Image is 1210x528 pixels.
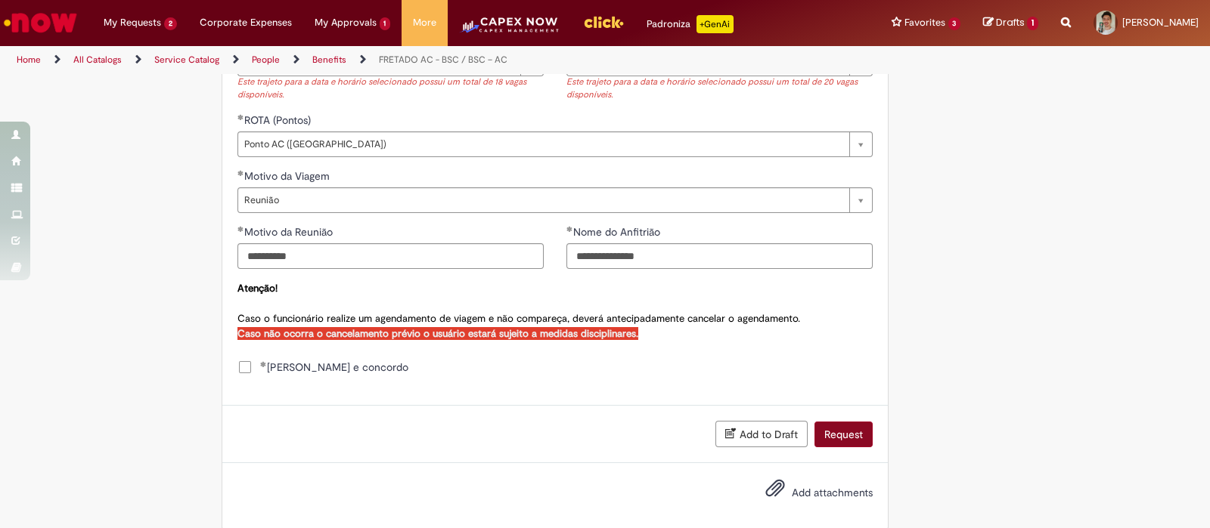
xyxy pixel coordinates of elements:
[566,243,873,269] input: Nome do Anfitrião
[260,361,267,367] span: Required Filled
[697,15,734,33] p: +GenAi
[566,226,573,232] span: Required Filled
[11,46,796,74] ul: Page breadcrumbs
[413,15,436,30] span: More
[237,282,278,295] strong: Atenção!
[237,114,244,120] span: Required Filled
[237,76,544,101] div: Este trajeto para a data e horário selecionado possui um total de 18 vagas disponíveis.
[237,282,800,340] span: Caso o funcionário realize um agendamento de viagem e não compareça, deverá antecipadamente cance...
[164,17,177,30] span: 2
[2,8,79,38] img: ServiceNow
[566,76,873,101] div: Este trajeto para a data e horário selecionado possui um total de 20 vagas disponíveis.
[244,132,842,156] span: Ponto AC ([GEOGRAPHIC_DATA])
[459,15,560,45] img: CapexLogo5.png
[17,54,41,66] a: Home
[260,360,408,375] span: [PERSON_NAME] e concordo
[647,15,734,33] div: Padroniza
[237,170,244,176] span: Required Filled
[237,226,244,232] span: Required Filled
[1122,16,1199,29] span: [PERSON_NAME]
[237,243,544,269] input: Motivo da Reunião
[583,11,624,33] img: click_logo_yellow_360x200.png
[312,54,346,66] a: Benefits
[315,15,377,30] span: My Approvals
[762,474,789,509] button: Add attachments
[244,169,333,183] span: Motivo da Viagem
[792,486,873,500] span: Add attachments
[983,16,1038,30] a: Drafts
[104,15,161,30] span: My Requests
[948,17,961,30] span: 3
[814,421,873,447] button: Request
[904,15,945,30] span: Favorites
[573,225,663,239] span: Nome do Anfitrião
[244,188,842,212] span: Reunião
[1027,17,1038,30] span: 1
[715,421,808,447] button: Add to Draft
[244,225,336,239] span: Motivo da Reunião
[252,54,280,66] a: People
[73,54,122,66] a: All Catalogs
[200,15,292,30] span: Corporate Expenses
[996,15,1025,29] span: Drafts
[237,327,638,340] strong: Caso não ocorra o cancelamento prévio o usuário estará sujeito a medidas disciplinares.
[379,54,507,66] a: FRETADO AC - BSC / BSC – AC
[154,54,219,66] a: Service Catalog
[380,17,391,30] span: 1
[244,113,314,127] span: ROTA (Pontos)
